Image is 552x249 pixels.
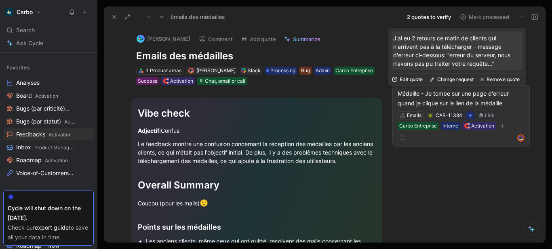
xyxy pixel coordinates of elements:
[3,186,94,198] div: Général
[3,37,94,49] a: Ask Cycle
[398,89,525,108] div: Médaille - Je tombe sur une page d'erreur quand je clique sur le lien de la médaille
[16,143,75,152] span: Inbox
[16,105,76,113] span: Bugs (par criticité)
[145,67,181,75] div: 3 Product areas
[133,33,194,45] button: logo[PERSON_NAME]
[138,127,161,134] strong: Adjectif:
[426,74,477,85] button: Change request
[16,25,35,35] span: Search
[280,33,324,45] button: Summarize
[3,77,94,89] a: Analyses
[428,113,433,118] button: 🪲
[196,33,236,45] button: Comment
[163,77,193,85] div: 🧲 Activation
[199,77,245,85] div: 🎙 Chat, email or call
[16,130,72,139] span: Feedbacks
[3,24,94,36] div: Search
[3,90,94,102] a: BoardActivation
[16,38,43,48] span: Ask Cycle
[136,50,377,63] h1: Emails des médailles
[138,77,157,85] div: Success
[8,203,89,223] div: Cycle will shut down on the [DATE].
[48,132,72,138] span: Activation
[3,103,94,115] a: Bugs (par criticité)Activation
[301,67,310,75] div: Bug
[464,122,494,130] div: 🧲 Activation
[485,111,495,119] div: Link
[388,74,426,85] button: Edit quote
[3,61,94,73] div: Favorites
[456,11,513,23] button: Mark processed
[428,113,433,118] img: 🪲
[17,8,33,16] h1: Carbo
[5,8,13,16] img: Carbo
[35,93,58,99] span: Activation
[399,122,437,130] div: Carbo Entreprise
[3,167,94,179] a: Voice-of-CustomersProduct Management
[293,36,320,43] span: Summarize
[265,67,297,75] div: Processing
[3,154,94,166] a: RoadmapActivation
[442,122,458,130] div: Interne
[16,79,40,87] span: Analyses
[518,135,524,141] img: avatar
[138,106,375,121] div: Vibe check
[196,67,236,73] span: [PERSON_NAME]
[8,223,89,242] div: Check our to save all your data in time.
[477,74,523,85] button: Remove quote
[3,115,94,128] a: Bugs (par statut)Activation
[393,34,521,68] p: J'ai eu 2 retours ce matin de clients qui n'arrivent pas à la télécharger - message d'erreur ci-d...
[45,157,68,163] span: Activation
[3,128,94,140] a: FeedbacksActivation
[6,188,26,196] span: Général
[138,222,375,232] div: Points sur les médailles
[35,224,69,231] a: export guide
[34,144,83,151] span: Product Management
[403,11,455,23] button: 2 quotes to verify
[137,35,145,43] img: logo
[64,119,87,125] span: Activation
[436,111,462,119] div: CAR-11384
[138,178,375,193] div: Overall Summary
[3,6,43,18] button: CarboCarbo
[16,156,68,165] span: Roadmap
[3,141,94,153] a: InboxProduct Management
[200,199,208,207] span: 🙂
[138,126,375,135] div: Confus
[407,111,421,119] div: Emails
[16,117,76,126] span: Bugs (par statut)
[16,92,58,100] span: Board
[171,12,225,22] span: Emails des médailles
[270,67,295,75] span: Processing
[248,67,261,75] div: Slack
[138,140,375,165] div: Le feedback montre une confusion concernant la réception des médailles par les anciens clients, c...
[138,198,375,209] div: Coucou (pour les mails)
[189,69,193,73] img: avatar
[237,33,280,45] button: Add quote
[6,63,30,71] span: Favorites
[316,67,330,75] div: Admin
[335,67,373,75] div: Carbo Entreprise
[16,169,80,178] span: Voice-of-Customers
